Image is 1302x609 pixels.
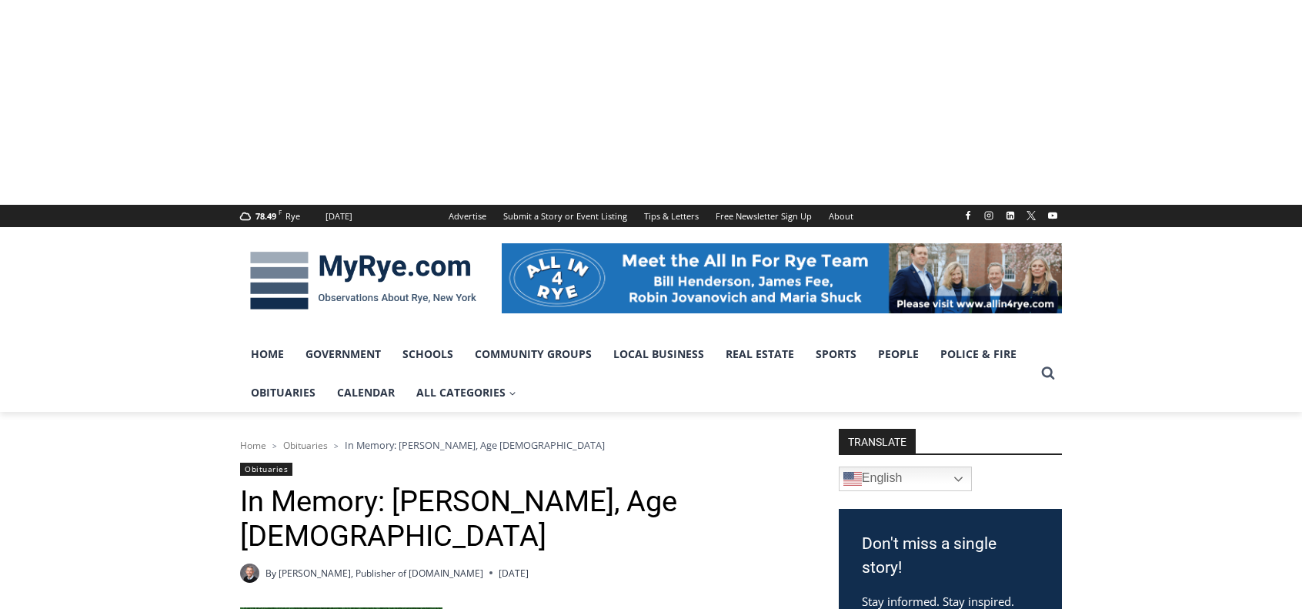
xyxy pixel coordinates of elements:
[265,566,276,581] span: By
[715,335,805,373] a: Real Estate
[240,335,295,373] a: Home
[440,205,862,227] nav: Secondary Navigation
[255,210,276,222] span: 78.49
[416,384,516,401] span: All Categories
[603,335,715,373] a: Local Business
[334,440,339,451] span: >
[279,208,282,216] span: F
[707,205,820,227] a: Free Newsletter Sign Up
[805,335,867,373] a: Sports
[440,205,495,227] a: Advertise
[499,566,529,581] time: [DATE]
[240,335,1034,413] nav: Primary Navigation
[325,209,352,223] div: [DATE]
[843,470,862,488] img: en
[406,373,527,412] a: All Categories
[1043,206,1062,225] a: YouTube
[345,438,605,452] span: In Memory: [PERSON_NAME], Age [DEMOGRAPHIC_DATA]
[959,206,977,225] a: Facebook
[502,243,1062,313] img: All in for Rye
[240,241,486,321] img: MyRye.com
[820,205,862,227] a: About
[1022,206,1040,225] a: X
[839,429,916,453] strong: TRANSLATE
[862,532,1039,581] h3: Don't miss a single story!
[495,205,636,227] a: Submit a Story or Event Listing
[240,439,266,452] a: Home
[326,373,406,412] a: Calendar
[464,335,603,373] a: Community Groups
[272,440,277,451] span: >
[240,437,798,453] nav: Breadcrumbs
[930,335,1027,373] a: Police & Fire
[240,373,326,412] a: Obituaries
[839,467,972,491] a: English
[285,209,300,223] div: Rye
[1034,360,1062,387] button: View Search Form
[980,206,998,225] a: Instagram
[1001,206,1020,225] a: Linkedin
[240,564,259,583] a: Author image
[636,205,707,227] a: Tips & Letters
[283,439,328,452] a: Obituaries
[240,484,798,554] h1: In Memory: [PERSON_NAME], Age [DEMOGRAPHIC_DATA]
[240,463,292,476] a: Obituaries
[867,335,930,373] a: People
[392,335,464,373] a: Schools
[279,567,483,580] a: [PERSON_NAME], Publisher of [DOMAIN_NAME]
[295,335,392,373] a: Government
